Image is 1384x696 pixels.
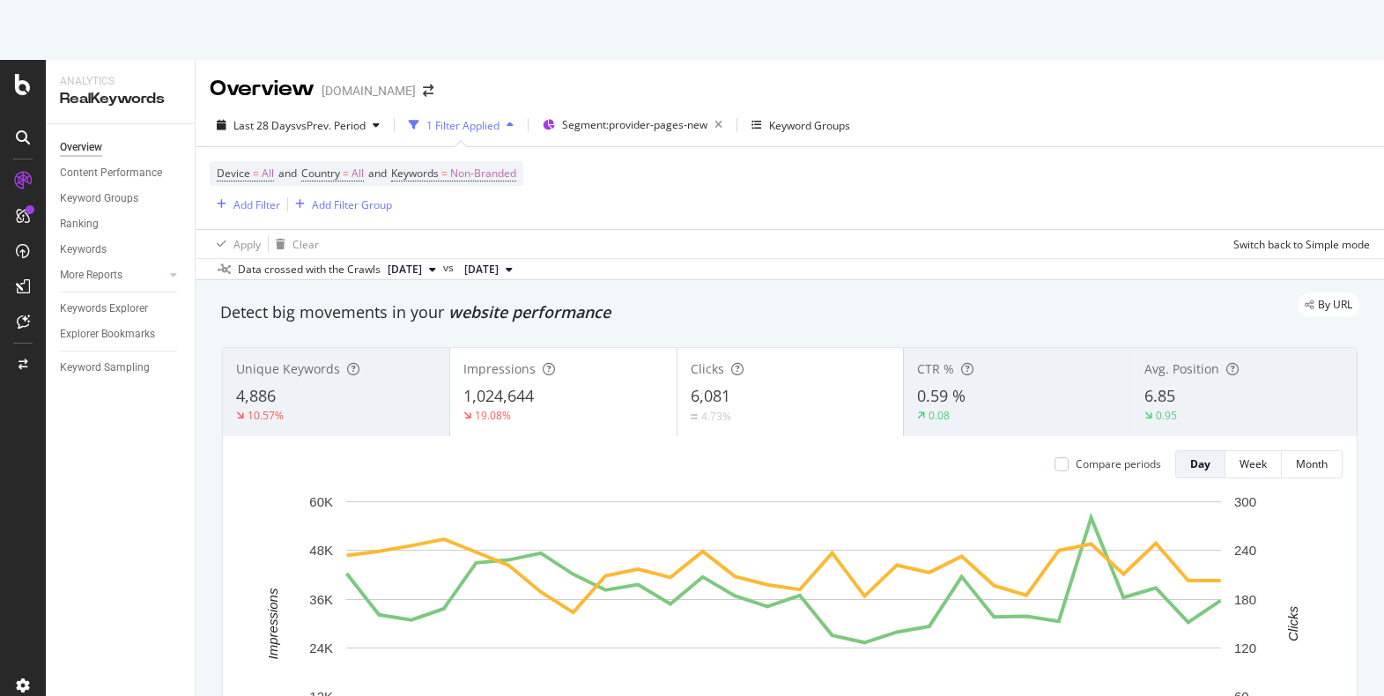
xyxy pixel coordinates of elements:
button: [DATE] [457,259,520,280]
div: Apply [233,237,261,252]
text: 48K [309,543,333,558]
span: 6.85 [1144,385,1175,406]
button: [DATE] [381,259,443,280]
span: and [278,166,297,181]
div: 1 Filter Applied [426,118,500,133]
div: Overview [60,138,102,157]
div: Week [1240,456,1267,471]
button: Switch back to Simple mode [1226,230,1370,258]
span: Segment: provider-pages-new [562,117,707,132]
a: Keywords [60,241,182,259]
span: 6,081 [691,385,730,406]
div: Keyword Sampling [60,359,150,377]
span: 2025 Sep. 4th [464,262,499,278]
div: Keyword Groups [769,118,850,133]
div: 10.57% [248,408,284,423]
span: vs Prev. Period [296,118,366,133]
img: Equal [691,414,698,419]
div: Ranking [60,215,99,233]
span: = [343,166,349,181]
div: 19.08% [475,408,511,423]
text: Clicks [1285,605,1300,640]
span: All [262,161,274,186]
span: Non-Branded [450,161,516,186]
text: 60K [309,494,333,509]
span: and [368,166,387,181]
span: CTR % [917,360,954,377]
span: = [441,166,448,181]
div: More Reports [60,266,122,285]
button: Day [1175,450,1225,478]
text: 36K [309,592,333,607]
text: 300 [1234,494,1256,509]
div: Keyword Groups [60,189,138,208]
div: Keywords [60,241,107,259]
span: All [352,161,364,186]
div: [DOMAIN_NAME] [322,82,416,100]
a: Overview [60,138,182,157]
button: Add Filter [210,194,280,215]
span: 1,024,644 [463,385,534,406]
div: Content Performance [60,164,162,182]
div: Clear [292,237,319,252]
span: Last 28 Days [233,118,296,133]
button: Apply [210,230,261,258]
button: Add Filter Group [288,194,392,215]
a: Ranking [60,215,182,233]
span: 0.59 % [917,385,966,406]
span: Unique Keywords [236,360,340,377]
iframe: Intercom live chat [1324,636,1366,678]
a: Keyword Sampling [60,359,182,377]
div: legacy label [1298,292,1359,317]
span: By URL [1318,300,1352,310]
div: Add Filter [233,197,280,212]
span: Avg. Position [1144,360,1219,377]
div: Add Filter Group [312,197,392,212]
span: = [253,166,259,181]
span: Country [301,166,340,181]
div: Keywords Explorer [60,300,148,318]
div: Switch back to Simple mode [1233,237,1370,252]
button: 1 Filter Applied [402,111,521,139]
div: Data crossed with the Crawls [238,262,381,278]
div: 4.73% [701,409,731,424]
span: Clicks [691,360,724,377]
text: 240 [1234,543,1256,558]
div: Compare periods [1076,456,1161,471]
text: Impressions [265,588,280,659]
div: Explorer Bookmarks [60,325,155,344]
span: 4,886 [236,385,276,406]
div: Analytics [60,74,181,89]
button: Segment:provider-pages-new [536,111,729,139]
a: Keywords Explorer [60,300,182,318]
span: vs [443,260,457,276]
a: Explorer Bookmarks [60,325,182,344]
span: Impressions [463,360,536,377]
span: 2025 Oct. 2nd [388,262,422,278]
button: Clear [269,230,319,258]
div: Overview [210,74,315,104]
text: 180 [1234,592,1256,607]
text: 120 [1234,640,1256,655]
button: Week [1225,450,1282,478]
div: RealKeywords [60,89,181,109]
a: More Reports [60,266,165,285]
button: Keyword Groups [744,111,857,139]
a: Keyword Groups [60,189,182,208]
div: arrow-right-arrow-left [423,85,433,97]
button: Month [1282,450,1343,478]
button: Last 28 DaysvsPrev. Period [210,111,387,139]
span: Keywords [391,166,439,181]
div: Day [1190,456,1210,471]
span: Device [217,166,250,181]
div: Month [1296,456,1328,471]
div: 0.95 [1156,408,1177,423]
a: Content Performance [60,164,182,182]
text: 24K [309,640,333,655]
div: 0.08 [929,408,950,423]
